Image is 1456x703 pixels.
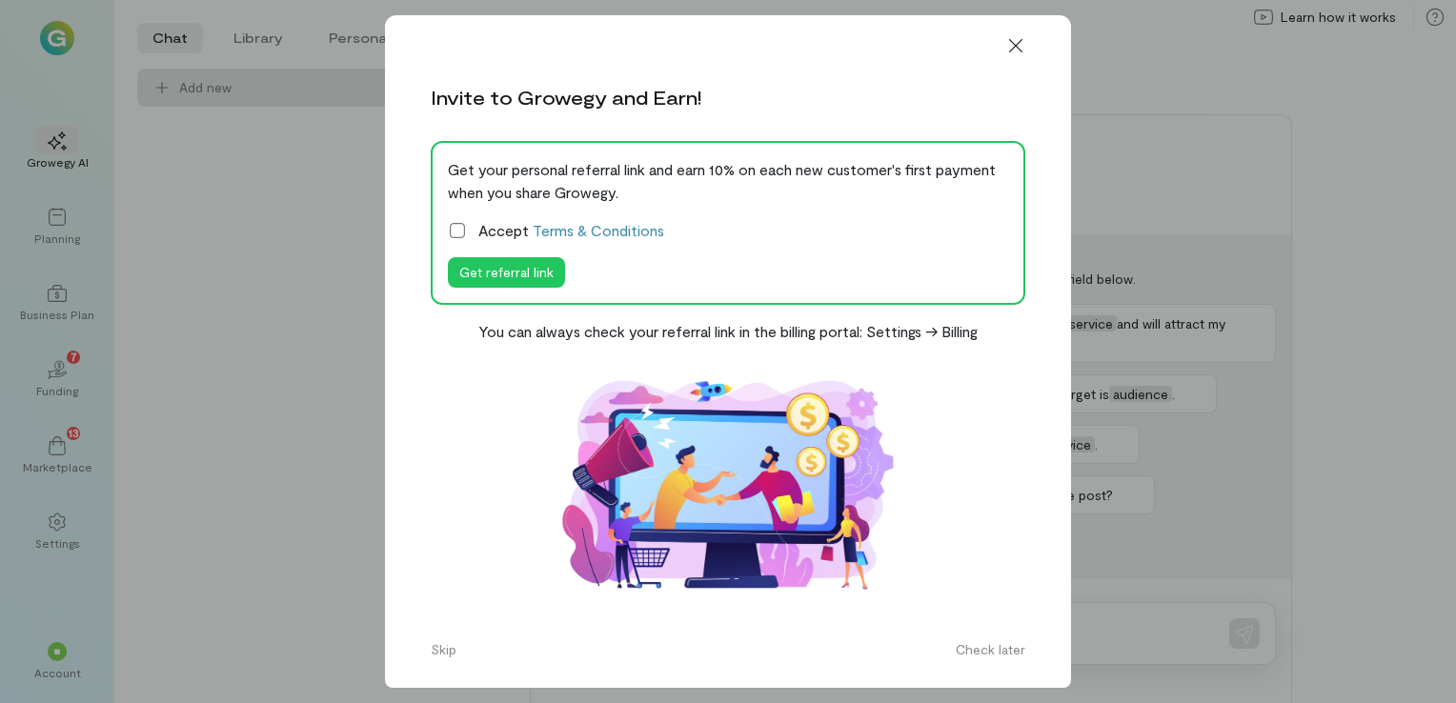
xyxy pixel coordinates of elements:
div: You can always check your referral link in the billing portal: Settings -> Billing [478,320,978,343]
div: Get your personal referral link and earn 10% on each new customer's first payment when you share ... [448,158,1008,204]
button: Check later [944,634,1037,665]
div: Invite to Growegy and Earn! [431,84,701,110]
img: Affiliate [537,358,919,613]
a: Terms & Conditions [533,221,664,239]
span: Accept [478,219,664,242]
button: Skip [419,634,468,665]
button: Get referral link [448,257,565,288]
